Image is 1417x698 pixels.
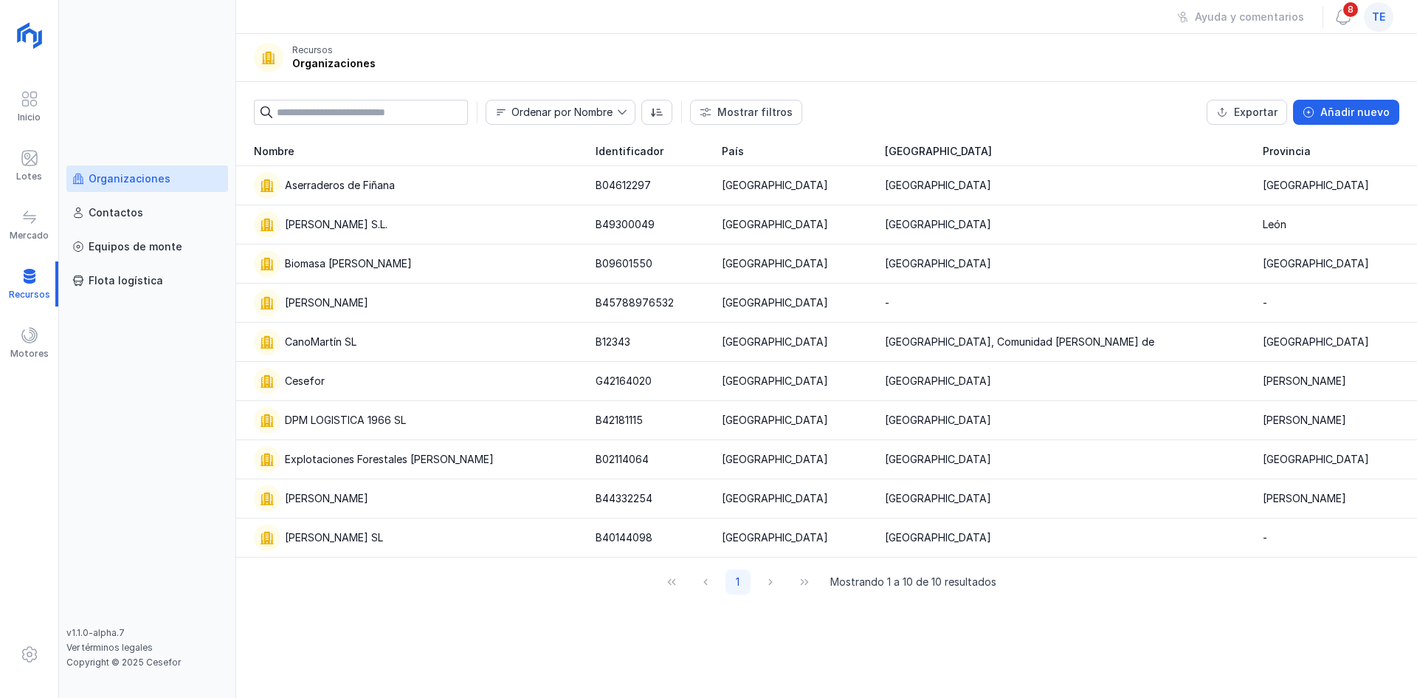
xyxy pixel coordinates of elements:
div: [PERSON_NAME] [285,295,368,310]
div: Ordenar por Nombre [511,107,613,117]
div: Organizaciones [292,56,376,71]
div: [GEOGRAPHIC_DATA] [885,217,991,232]
button: Mostrar filtros [690,100,802,125]
div: - [1263,530,1267,545]
button: Ayuda y comentarios [1168,4,1314,30]
div: Recursos [292,44,333,56]
div: Copyright © 2025 Cesefor [66,657,228,668]
div: [GEOGRAPHIC_DATA] [722,217,828,232]
div: [GEOGRAPHIC_DATA] [722,295,828,310]
div: B09601550 [596,256,652,271]
div: [GEOGRAPHIC_DATA] [722,452,828,467]
div: - [885,295,889,310]
a: Organizaciones [66,165,228,192]
div: Flota logística [89,273,163,288]
div: Añadir nuevo [1320,105,1390,120]
div: [GEOGRAPHIC_DATA] [885,452,991,467]
a: Flota logística [66,267,228,294]
span: 8 [1342,1,1359,18]
span: Provincia [1263,144,1311,159]
div: [GEOGRAPHIC_DATA] [1263,256,1369,271]
a: Equipos de monte [66,233,228,260]
div: [GEOGRAPHIC_DATA] [722,530,828,545]
div: [PERSON_NAME] S.L. [285,217,387,232]
div: [GEOGRAPHIC_DATA] [722,335,828,349]
div: Contactos [89,205,143,220]
div: [GEOGRAPHIC_DATA] [722,491,828,506]
span: País [722,144,744,159]
div: [GEOGRAPHIC_DATA] [1263,335,1369,349]
div: B49300049 [596,217,655,232]
span: Identificador [596,144,663,159]
div: [GEOGRAPHIC_DATA] [722,256,828,271]
button: Añadir nuevo [1293,100,1399,125]
span: Nombre [254,144,294,159]
span: [GEOGRAPHIC_DATA] [885,144,992,159]
span: Mostrando 1 a 10 de 10 resultados [830,575,996,589]
div: Cesefor [285,374,325,389]
div: Equipos de monte [89,239,182,254]
div: León [1263,217,1286,232]
div: Inicio [18,112,41,123]
div: Mostrar filtros [717,105,793,120]
div: [GEOGRAPHIC_DATA], Comunidad [PERSON_NAME] de [885,335,1154,349]
div: [GEOGRAPHIC_DATA] [885,178,991,193]
div: DPM LOGISTICA 1966 SL [285,413,406,428]
div: Lotes [16,171,42,182]
div: [PERSON_NAME] [1263,491,1346,506]
div: Biomasa [PERSON_NAME] [285,256,412,271]
a: Ver términos legales [66,642,153,653]
div: [PERSON_NAME] SL [285,530,383,545]
img: logoRight.svg [11,17,48,54]
div: [GEOGRAPHIC_DATA] [885,256,991,271]
div: [PERSON_NAME] [285,491,368,506]
div: [GEOGRAPHIC_DATA] [1263,178,1369,193]
div: [GEOGRAPHIC_DATA] [885,374,991,389]
div: [GEOGRAPHIC_DATA] [885,530,991,545]
div: Mercado [10,230,49,242]
div: B12343 [596,335,630,349]
div: - [1263,295,1267,310]
div: Motores [10,348,49,360]
div: [GEOGRAPHIC_DATA] [1263,452,1369,467]
div: B40144098 [596,530,652,545]
div: Ayuda y comentarios [1195,10,1304,24]
div: Exportar [1234,105,1278,120]
div: B42181115 [596,413,643,428]
button: Exportar [1207,100,1287,125]
a: Contactos [66,199,228,226]
div: [GEOGRAPHIC_DATA] [722,178,828,193]
div: CanoMartín SL [285,335,356,349]
div: B04612297 [596,178,651,193]
div: B02114064 [596,452,649,467]
div: [PERSON_NAME] [1263,413,1346,428]
div: Aserraderos de Fiñana [285,178,395,193]
div: [GEOGRAPHIC_DATA] [885,491,991,506]
div: Explotaciones Forestales [PERSON_NAME] [285,452,494,467]
div: [GEOGRAPHIC_DATA] [885,413,991,428]
div: Organizaciones [89,171,170,186]
div: [GEOGRAPHIC_DATA] [722,413,828,428]
button: Page 1 [725,569,751,595]
div: G42164020 [596,374,652,389]
div: B44332254 [596,491,652,506]
div: [PERSON_NAME] [1263,374,1346,389]
div: v1.1.0-alpha.7 [66,627,228,639]
div: [GEOGRAPHIC_DATA] [722,374,828,389]
div: B45788976532 [596,295,674,310]
span: Nombre [486,100,617,124]
span: te [1372,10,1385,24]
